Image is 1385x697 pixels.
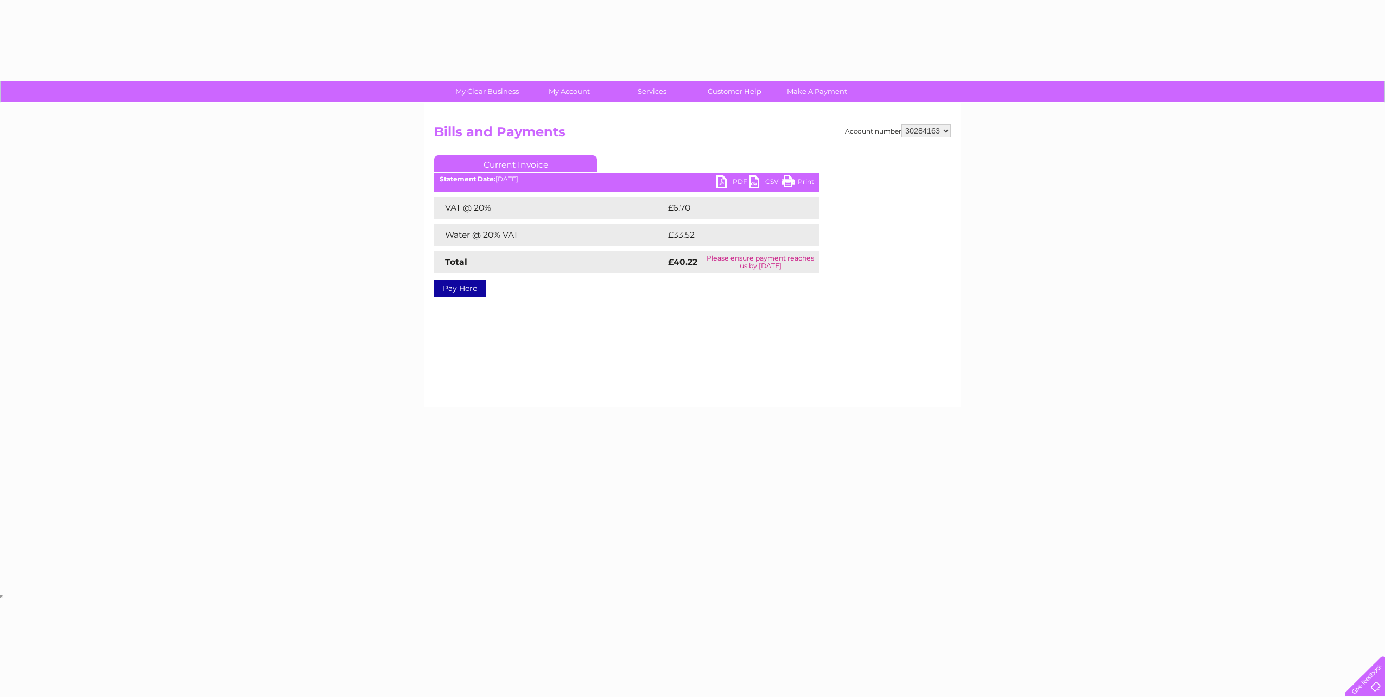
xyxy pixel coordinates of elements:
h2: Bills and Payments [434,124,951,145]
td: Please ensure payment reaches us by [DATE] [702,251,819,273]
a: Print [782,175,814,191]
a: Services [607,81,697,102]
td: Water @ 20% VAT [434,224,665,246]
a: Customer Help [690,81,779,102]
a: PDF [716,175,749,191]
a: Pay Here [434,280,486,297]
div: Account number [845,124,951,137]
td: £33.52 [665,224,797,246]
a: CSV [749,175,782,191]
strong: Total [445,257,467,267]
a: Current Invoice [434,155,597,172]
div: [DATE] [434,175,819,183]
a: Make A Payment [772,81,862,102]
td: £6.70 [665,197,794,219]
a: My Account [525,81,614,102]
strong: £40.22 [668,257,697,267]
b: Statement Date: [440,175,495,183]
td: VAT @ 20% [434,197,665,219]
a: My Clear Business [442,81,532,102]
